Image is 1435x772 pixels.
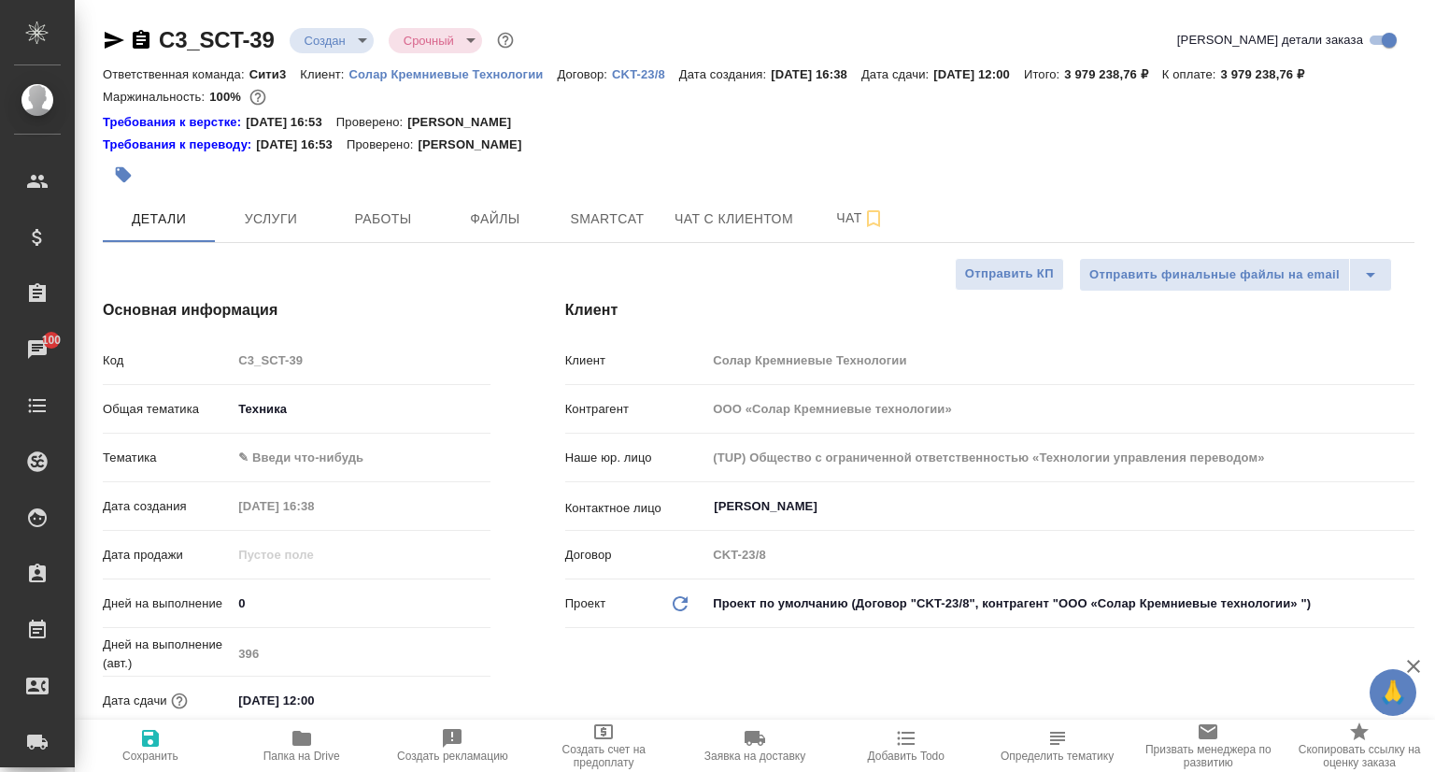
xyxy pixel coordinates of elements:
p: Дата продажи [103,546,232,565]
p: Маржинальность: [103,90,209,104]
button: 0.00 RUB; [246,85,270,109]
a: 100 [5,326,70,373]
p: Дата сдачи [103,692,167,710]
p: Итого: [1024,67,1064,81]
span: 🙏 [1377,673,1409,712]
button: Open [1404,505,1408,508]
div: ✎ Введи что-нибудь [232,442,490,474]
input: Пустое поле [706,541,1414,568]
span: Создать рекламацию [397,750,508,763]
button: 🙏 [1370,669,1416,716]
h4: Клиент [565,299,1414,322]
span: Заявка на доставку [704,750,805,763]
span: Добавить Todo [868,750,945,763]
p: [DATE] 16:53 [256,136,347,154]
span: [PERSON_NAME] детали заказа [1177,31,1363,50]
p: [DATE] 16:53 [246,113,336,132]
button: Создать рекламацию [377,720,529,772]
span: Папка на Drive [263,750,340,763]
button: Добавить Todo [831,720,982,772]
button: Создать счет на предоплату [528,720,679,772]
button: Определить тематику [982,720,1133,772]
p: Дата создания [103,497,232,516]
button: Скопировать ссылку [130,29,152,51]
a: CKT-23/8 [612,65,679,81]
span: Определить тематику [1001,750,1114,763]
p: Контактное лицо [565,499,707,518]
button: Создан [299,33,351,49]
p: Контрагент [565,400,707,419]
input: Пустое поле [706,444,1414,471]
p: Договор [565,546,707,565]
span: Отправить КП [965,264,1054,285]
button: Доп статусы указывают на важность/срочность заказа [493,28,518,52]
div: Техника [232,393,490,425]
button: Если добавить услуги и заполнить их объемом, то дата рассчитается автоматически [167,689,192,713]
p: Код [103,351,232,370]
p: Общая тематика [103,400,232,419]
p: [PERSON_NAME] [407,113,525,132]
svg: Подписаться [862,207,885,230]
div: Нажми, чтобы открыть папку с инструкцией [103,113,246,132]
h4: Основная информация [103,299,490,322]
a: Требования к переводу: [103,136,256,154]
button: Призвать менеджера по развитию [1132,720,1284,772]
p: Сити3 [249,67,301,81]
p: Тематика [103,449,232,467]
p: Проект [565,594,606,613]
p: Клиент [565,351,707,370]
a: Солар Кремниевые Технологии [349,65,558,81]
span: Детали [114,207,204,231]
input: Пустое поле [232,541,395,568]
input: Пустое поле [232,493,395,520]
span: Сохранить [122,750,178,763]
p: Проверено: [347,136,419,154]
button: Сохранить [75,720,226,772]
span: Smartcat [562,207,652,231]
button: Скопировать ссылку на оценку заказа [1284,720,1435,772]
input: Пустое поле [232,640,490,667]
p: [DATE] 12:00 [933,67,1024,81]
p: [PERSON_NAME] [418,136,535,154]
p: CKT-23/8 [612,67,679,81]
span: Создать счет на предоплату [539,743,668,769]
p: Дней на выполнение [103,594,232,613]
span: Работы [338,207,428,231]
div: Создан [389,28,482,53]
input: Пустое поле [706,347,1414,374]
p: Дата сдачи: [861,67,933,81]
p: 100% [209,90,246,104]
a: C3_SCT-39 [159,27,275,52]
p: Проверено: [336,113,408,132]
button: Срочный [398,33,460,49]
span: Чат с клиентом [675,207,793,231]
button: Отправить КП [955,258,1064,291]
div: ✎ Введи что-нибудь [238,449,467,467]
p: Ответственная команда: [103,67,249,81]
p: 3 979 238,76 ₽ [1221,67,1318,81]
button: Заявка на доставку [679,720,831,772]
button: Отправить финальные файлы на email [1079,258,1350,292]
p: 3 979 238,76 ₽ [1064,67,1161,81]
input: ✎ Введи что-нибудь [232,687,395,714]
span: 100 [31,331,73,350]
span: Скопировать ссылку на оценку заказа [1295,743,1424,769]
div: split button [1079,258,1392,292]
input: Пустое поле [232,347,490,374]
p: Дней на выполнение (авт.) [103,636,232,673]
p: Дата создания: [679,67,771,81]
div: Проект по умолчанию (Договор "CKT-23/8", контрагент "ООО «Солар Кремниевые технологии» ") [706,588,1414,620]
p: Солар Кремниевые Технологии [349,67,558,81]
input: Пустое поле [706,395,1414,422]
div: Нажми, чтобы открыть папку с инструкцией [103,136,256,154]
span: Файлы [450,207,540,231]
p: Договор: [557,67,612,81]
button: Скопировать ссылку для ЯМессенджера [103,29,125,51]
span: Отправить финальные файлы на email [1089,264,1340,286]
span: Чат [816,207,905,230]
a: Требования к верстке: [103,113,246,132]
button: Добавить тэг [103,154,144,195]
input: ✎ Введи что-нибудь [232,590,490,617]
p: К оплате: [1162,67,1221,81]
span: Призвать менеджера по развитию [1144,743,1272,769]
